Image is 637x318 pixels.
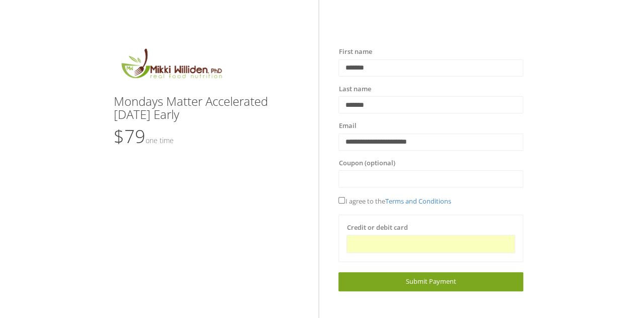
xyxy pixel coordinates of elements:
span: $79 [114,124,174,149]
a: Submit Payment [338,272,523,291]
small: One time [146,136,174,145]
label: First name [338,47,372,57]
a: Terms and Conditions [385,197,451,206]
label: Last name [338,84,371,94]
span: Submit Payment [406,277,456,286]
label: Credit or debit card [346,223,407,233]
h3: Mondays Matter Accelerated [DATE] Early [114,95,299,121]
img: MikkiLogoMain.png [114,47,229,85]
label: Email [338,121,356,131]
iframe: Secure card payment input frame [353,240,509,248]
span: I agree to the [338,197,451,206]
label: Coupon (optional) [338,158,395,168]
